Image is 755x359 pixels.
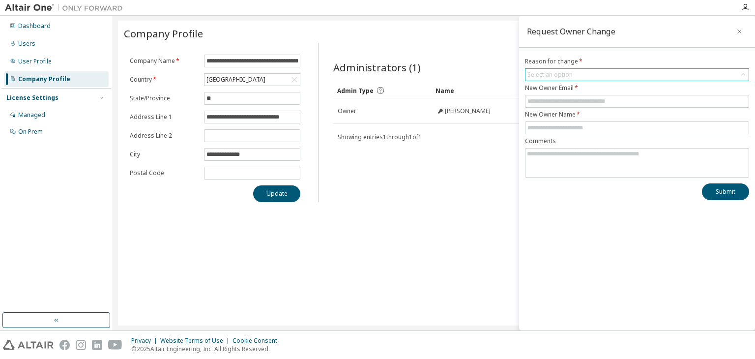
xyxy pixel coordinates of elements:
[130,113,198,121] label: Address Line 1
[130,150,198,158] label: City
[108,340,122,350] img: youtube.svg
[525,111,749,119] label: New Owner Name
[6,94,58,102] div: License Settings
[333,60,421,74] span: Administrators (1)
[18,58,52,65] div: User Profile
[5,3,128,13] img: Altair One
[130,169,198,177] label: Postal Code
[525,137,749,145] label: Comments
[445,107,491,115] span: [PERSON_NAME]
[525,84,749,92] label: New Owner Email
[124,27,203,40] span: Company Profile
[3,340,54,350] img: altair_logo.svg
[160,337,232,345] div: Website Terms of Use
[92,340,102,350] img: linkedin.svg
[204,74,300,86] div: [GEOGRAPHIC_DATA]
[338,107,356,115] span: Owner
[702,183,749,200] button: Submit
[131,345,283,353] p: © 2025 Altair Engineering, Inc. All Rights Reserved.
[253,185,300,202] button: Update
[527,28,615,35] div: Request Owner Change
[18,111,45,119] div: Managed
[76,340,86,350] img: instagram.svg
[525,69,749,81] div: Select an option
[130,76,198,84] label: Country
[130,94,198,102] label: State/Province
[130,132,198,140] label: Address Line 2
[205,74,267,85] div: [GEOGRAPHIC_DATA]
[130,57,198,65] label: Company Name
[525,58,749,65] label: Reason for change
[436,83,526,98] div: Name
[59,340,70,350] img: facebook.svg
[337,87,374,95] span: Admin Type
[527,71,573,79] div: Select an option
[18,22,51,30] div: Dashboard
[232,337,283,345] div: Cookie Consent
[131,337,160,345] div: Privacy
[18,128,43,136] div: On Prem
[338,133,422,141] span: Showing entries 1 through 1 of 1
[18,75,70,83] div: Company Profile
[18,40,35,48] div: Users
